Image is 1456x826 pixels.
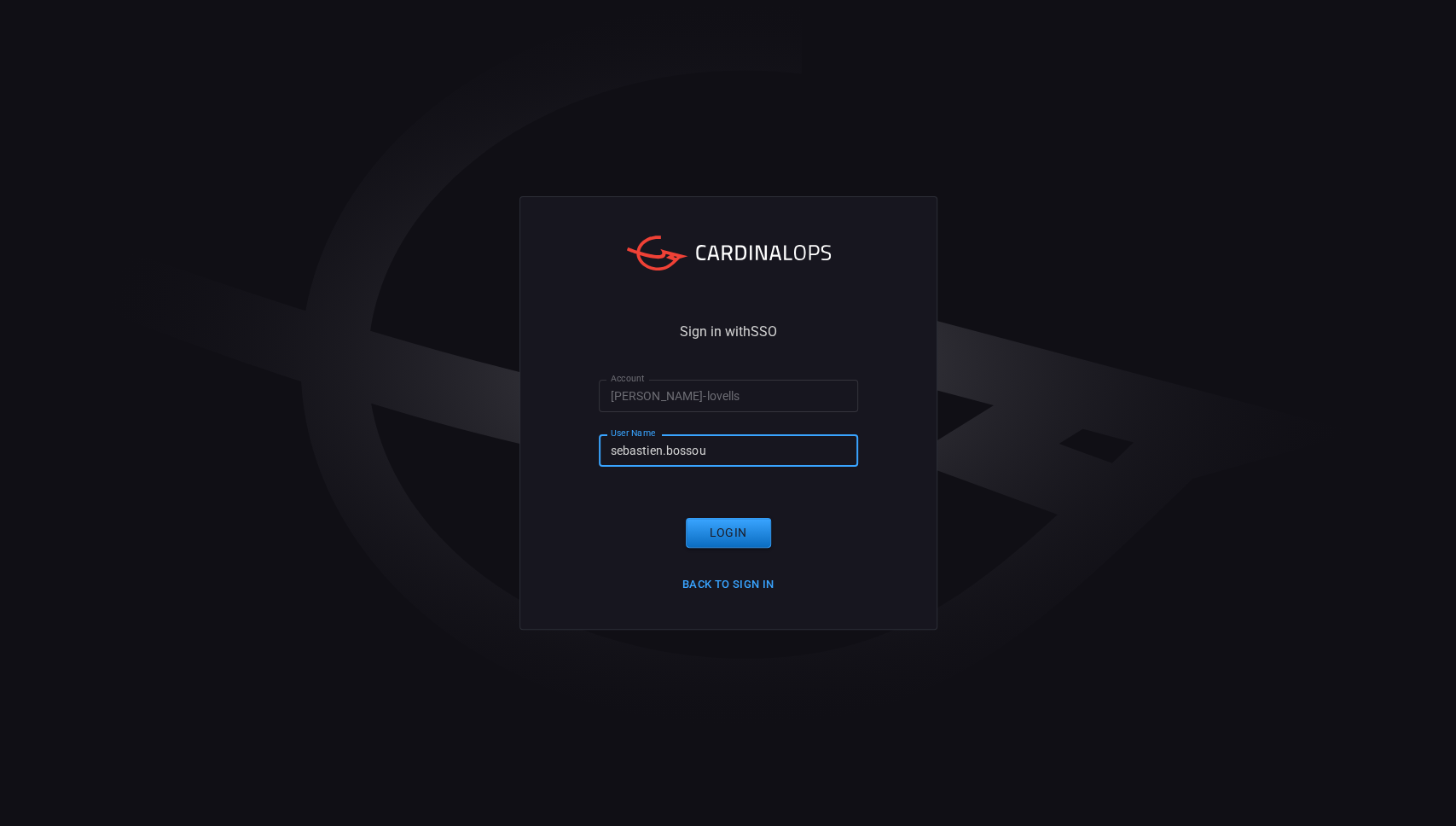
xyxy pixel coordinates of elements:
[599,434,858,466] input: Type your user name
[611,427,655,439] label: User Name
[672,572,785,598] button: Back to Sign in
[686,518,771,548] button: Login
[599,380,858,411] input: Type your account
[680,325,777,339] span: Sign in with SSO
[611,372,645,385] label: Account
